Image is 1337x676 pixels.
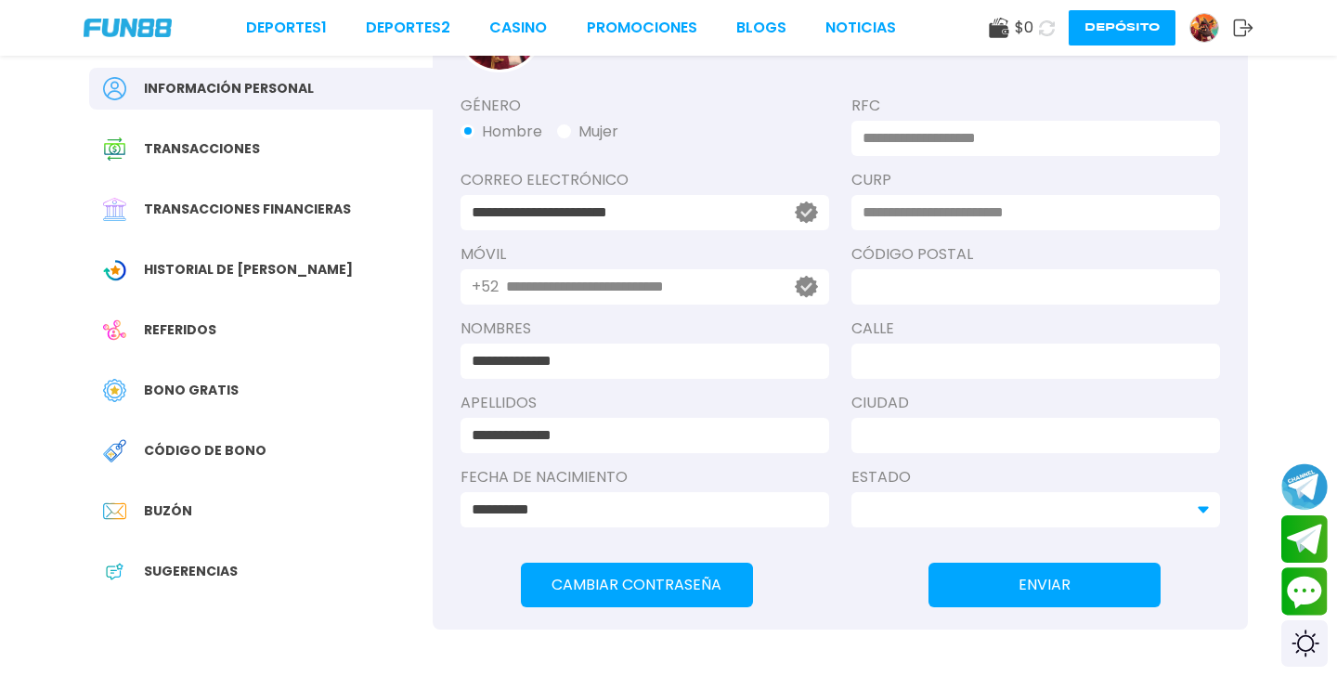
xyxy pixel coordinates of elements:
[103,560,126,583] img: App Feedback
[928,563,1161,607] button: ENVIAR
[472,276,499,298] p: +52
[144,139,260,159] span: Transacciones
[103,379,126,402] img: Free Bonus
[89,68,433,110] a: PersonalInformación personal
[89,188,433,230] a: Financial TransactionTransacciones financieras
[736,17,786,39] a: BLOGS
[587,17,697,39] a: Promociones
[89,370,433,411] a: Free BonusBono Gratis
[103,439,126,462] img: Redeem Bonus
[103,198,126,221] img: Financial Transaction
[461,95,829,117] label: Género
[461,121,542,143] button: Hombre
[1190,14,1218,42] img: Avatar
[1189,13,1233,43] a: Avatar
[851,243,1220,266] label: Código Postal
[144,79,314,98] span: Información personal
[1281,567,1328,616] button: Contact customer service
[366,17,450,39] a: Deportes2
[89,430,433,472] a: Redeem BonusCódigo de bono
[246,17,327,39] a: Deportes1
[1015,17,1033,39] span: $ 0
[89,490,433,532] a: InboxBuzón
[103,137,126,161] img: Transaction History
[461,466,829,488] label: Fecha de Nacimiento
[89,309,433,351] a: ReferralReferidos
[461,392,829,414] label: APELLIDOS
[851,169,1220,191] label: CURP
[1281,620,1328,667] div: Switch theme
[103,318,126,342] img: Referral
[144,320,216,340] span: Referidos
[89,128,433,170] a: Transaction HistoryTransacciones
[144,562,238,581] span: Sugerencias
[103,77,126,100] img: Personal
[1069,10,1175,45] button: Depósito
[851,95,1220,117] label: RFC
[851,466,1220,488] label: Estado
[489,17,547,39] a: CASINO
[851,318,1220,340] label: Calle
[103,258,126,281] img: Wagering Transaction
[103,500,126,523] img: Inbox
[144,200,351,219] span: Transacciones financieras
[557,121,618,143] button: Mujer
[461,169,829,191] label: Correo electrónico
[144,501,192,521] span: Buzón
[521,563,753,607] button: Cambiar Contraseña
[1281,515,1328,564] button: Join telegram
[1281,462,1328,511] button: Join telegram channel
[144,441,266,461] span: Código de bono
[144,381,239,400] span: Bono Gratis
[89,551,433,592] a: App FeedbackSugerencias
[851,392,1220,414] label: Ciudad
[461,243,829,266] label: Móvil
[825,17,896,39] a: NOTICIAS
[84,19,172,38] img: Company Logo
[89,249,433,291] a: Wagering TransactionHistorial de [PERSON_NAME]
[144,260,353,279] span: Historial de [PERSON_NAME]
[461,318,829,340] label: NOMBRES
